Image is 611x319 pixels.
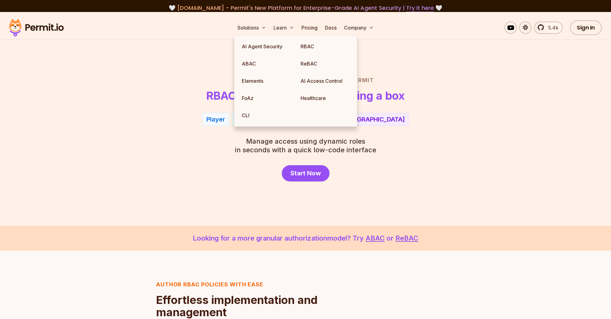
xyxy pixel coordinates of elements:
[296,38,354,55] a: RBAC
[206,115,225,124] div: Player
[235,137,376,146] span: Manage access using dynamic roles
[570,20,602,35] a: Sign In
[342,22,376,34] button: Company
[406,4,434,12] a: Try it here
[15,233,596,243] p: Looking for a more granular authorization model? Try or
[296,72,354,90] a: AI Access Control
[299,22,320,34] a: Pricing
[237,38,296,55] a: AI Agent Security
[325,115,405,124] div: From [GEOGRAPHIC_DATA]
[206,90,405,102] h1: RBAC now as easy as checking a box
[296,55,354,72] a: ReBAC
[271,22,297,34] button: Learn
[296,90,354,107] a: Healthcare
[290,169,321,177] span: Start Now
[544,24,558,31] span: 5.4k
[235,137,376,154] p: in seconds with a quick low-code interface
[156,280,324,289] h3: Author RBAC POLICIES with EASE
[237,72,296,90] a: Elements
[322,22,339,34] a: Docs
[395,234,418,242] a: ReBAC
[6,17,67,38] img: Permit logo
[366,234,385,242] a: ABAC
[534,22,563,34] a: 5.4k
[237,90,296,107] a: FoAz
[90,76,521,85] h2: Role Based Access Control
[282,165,330,181] a: Start Now
[156,294,324,318] h2: Effortless implementation and management
[235,22,269,34] button: Solutions
[177,4,434,12] span: [DOMAIN_NAME] - Permit's New Platform for Enterprise-Grade AI Agent Security |
[15,4,596,12] div: 🤍 🤍
[237,107,296,124] a: CLI
[237,55,296,72] a: ABAC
